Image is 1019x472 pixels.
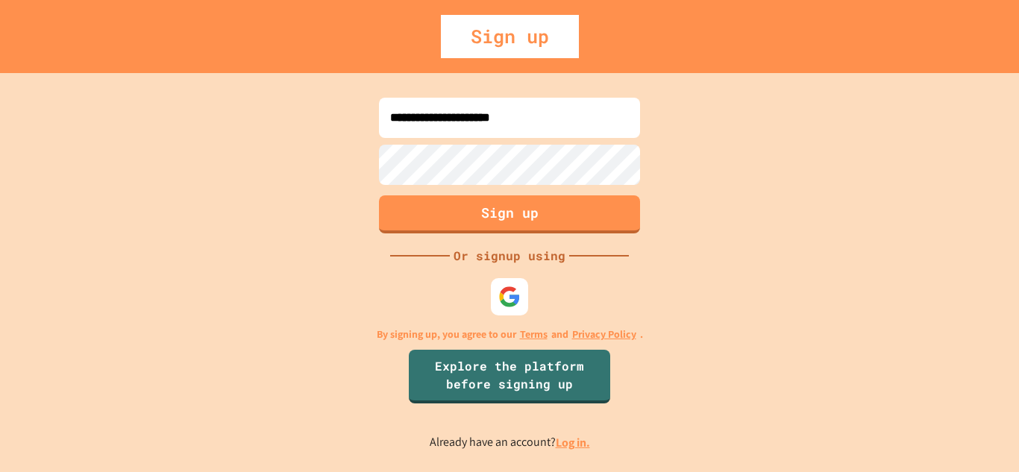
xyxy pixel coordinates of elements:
[520,327,548,342] a: Terms
[450,247,569,265] div: Or signup using
[572,327,636,342] a: Privacy Policy
[409,350,610,403] a: Explore the platform before signing up
[377,327,643,342] p: By signing up, you agree to our and .
[556,435,590,450] a: Log in.
[498,286,521,308] img: google-icon.svg
[430,433,590,452] p: Already have an account?
[441,15,579,58] div: Sign up
[379,195,640,233] button: Sign up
